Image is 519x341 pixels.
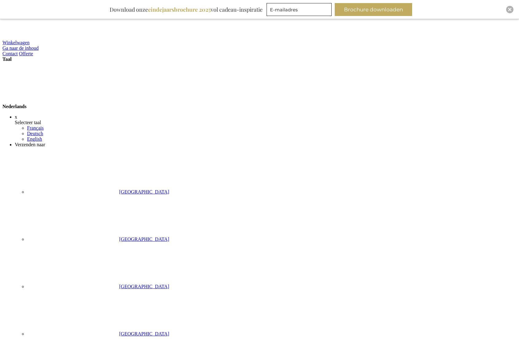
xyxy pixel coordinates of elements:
div: Download onze vol cadeau-inspiratie [107,3,265,16]
a: [GEOGRAPHIC_DATA] [27,284,169,289]
button: Brochure downloaden [335,3,412,16]
span: Taal [2,57,12,62]
div: Close [506,6,513,13]
a: Winkelwagen [2,40,29,45]
div: x [15,114,517,120]
div: Nederlands [2,62,517,109]
span: Nederlands [2,104,26,109]
div: Selecteer taal [15,120,517,125]
img: Close [508,8,512,11]
a: [GEOGRAPHIC_DATA] [27,237,169,242]
b: eindejaarsbrochure 2025 [148,6,211,13]
a: Deutsch [27,131,43,136]
a: Français [27,125,44,131]
a: Offerte [19,51,33,56]
input: E-mailadres [267,3,332,16]
a: [GEOGRAPHIC_DATA] [27,331,169,336]
div: Verzenden naar [15,142,517,147]
a: [GEOGRAPHIC_DATA] [27,189,169,194]
a: Ga naar de inhoud [2,45,39,51]
form: marketing offers and promotions [267,3,334,18]
a: English [27,136,42,142]
a: Contact [2,51,18,56]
